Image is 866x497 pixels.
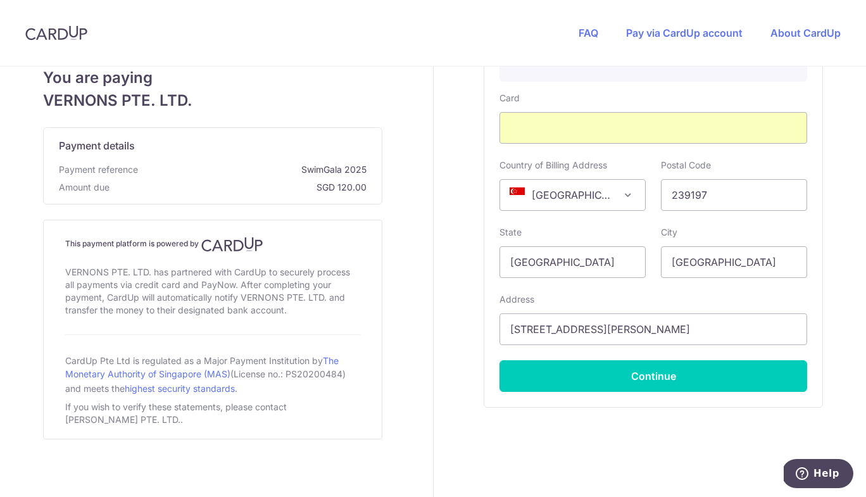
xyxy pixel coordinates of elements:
[661,179,807,211] input: Example 123456
[784,459,853,491] iframe: Opens a widget where you can find more information
[65,237,360,252] h4: This payment platform is powered by
[499,226,522,239] label: State
[499,293,534,306] label: Address
[770,27,841,39] a: About CardUp
[579,27,598,39] a: FAQ
[65,350,360,398] div: CardUp Pte Ltd is regulated as a Major Payment Institution by (License no.: PS20200484) and meets...
[59,138,135,153] span: Payment details
[59,163,138,176] span: Payment reference
[65,398,360,429] div: If you wish to verify these statements, please contact [PERSON_NAME] PTE. LTD..
[43,89,382,112] span: VERNONS PTE. LTD.
[201,237,263,252] img: CardUp
[25,25,87,41] img: CardUp
[65,263,360,319] div: VERNONS PTE. LTD. has partnered with CardUp to securely process all payments via credit card and ...
[510,120,796,135] iframe: Secure card payment input frame
[661,159,711,172] label: Postal Code
[43,66,382,89] span: You are paying
[500,180,645,210] span: Singapore
[499,159,607,172] label: Country of Billing Address
[143,163,367,176] span: SwimGala 2025
[499,92,520,104] label: Card
[626,27,743,39] a: Pay via CardUp account
[499,179,646,211] span: Singapore
[661,226,677,239] label: City
[499,360,807,392] button: Continue
[115,181,367,194] span: SGD 120.00
[125,383,235,394] a: highest security standards
[59,181,110,194] span: Amount due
